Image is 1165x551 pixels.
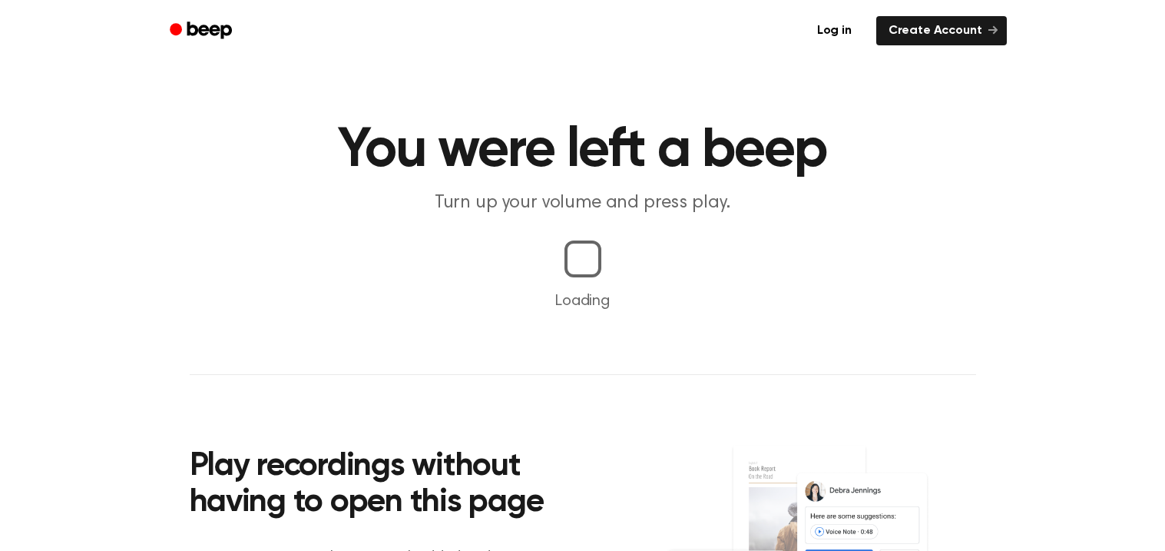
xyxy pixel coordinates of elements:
p: Turn up your volume and press play. [288,191,878,216]
p: Loading [18,290,1147,313]
a: Beep [159,16,246,46]
h2: Play recordings without having to open this page [190,449,604,522]
h1: You were left a beep [190,123,976,178]
a: Create Account [876,16,1007,45]
a: Log in [802,13,867,48]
